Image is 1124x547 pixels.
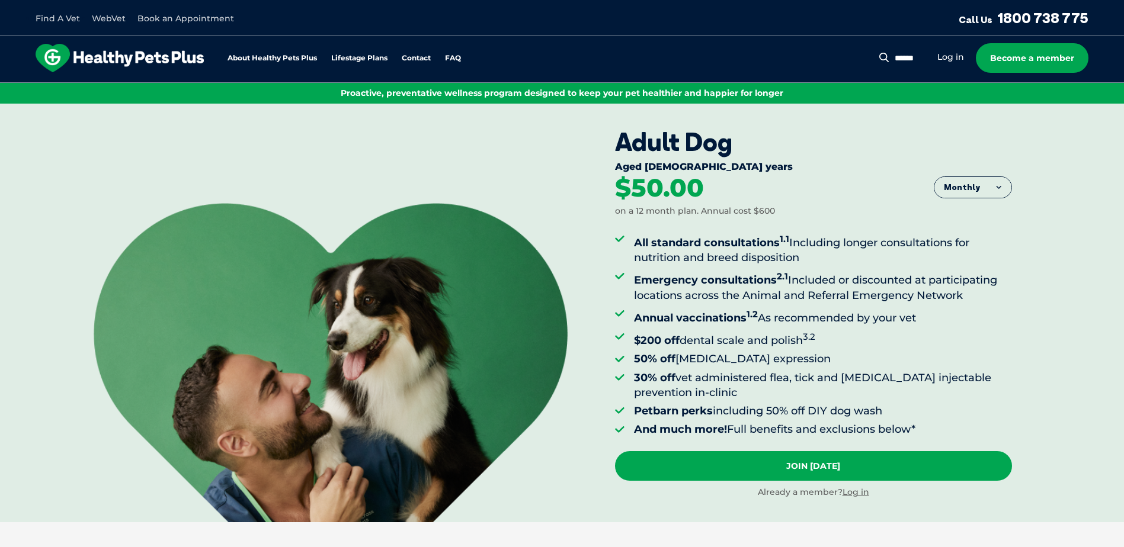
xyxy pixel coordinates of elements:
li: vet administered flea, tick and [MEDICAL_DATA] injectable prevention in-clinic [634,371,1012,400]
li: dental scale and polish [634,329,1012,348]
div: on a 12 month plan. Annual cost $600 [615,205,775,217]
strong: Emergency consultations [634,273,788,287]
div: $50.00 [615,175,704,201]
a: Join [DATE] [615,451,1012,481]
div: Already a member? [615,487,1012,498]
a: FAQ [445,54,461,62]
li: As recommended by your vet [634,307,1012,326]
button: Search [877,52,892,63]
strong: Annual vaccinations [634,311,758,324]
a: Book an Appointment [137,13,234,24]
span: Proactive, preventative wellness program designed to keep your pet healthier and happier for longer [341,88,783,98]
div: Adult Dog [615,127,1012,157]
strong: All standard consultations [634,236,789,249]
li: including 50% off DIY dog wash [634,404,1012,419]
a: Contact [402,54,431,62]
a: Call Us1800 738 775 [959,9,1088,27]
li: [MEDICAL_DATA] expression [634,352,1012,366]
img: <br /> <b>Warning</b>: Undefined variable $title in <b>/var/www/html/current/codepool/wp-content/... [94,203,568,522]
strong: 50% off [634,352,675,365]
div: Aged [DEMOGRAPHIC_DATA] years [615,161,1012,175]
li: Full benefits and exclusions below* [634,422,1012,437]
a: Lifestage Plans [331,54,388,62]
sup: 1.1 [780,233,789,244]
a: Find A Vet [36,13,80,24]
strong: $200 off [634,334,680,347]
li: Included or discounted at participating locations across the Animal and Referral Emergency Network [634,269,1012,303]
a: Log in [937,52,964,63]
li: Including longer consultations for nutrition and breed disposition [634,231,1012,265]
a: Become a member [976,43,1088,73]
img: hpp-logo [36,44,204,72]
a: Log in [843,487,869,497]
strong: 30% off [634,371,675,384]
span: Call Us [959,14,992,25]
a: WebVet [92,13,126,24]
sup: 1.2 [747,308,758,320]
strong: And much more! [634,423,727,436]
button: Monthly [934,177,1011,198]
sup: 2.1 [777,271,788,282]
sup: 3.2 [803,331,815,342]
strong: Petbarn perks [634,404,713,417]
a: About Healthy Pets Plus [228,54,317,62]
